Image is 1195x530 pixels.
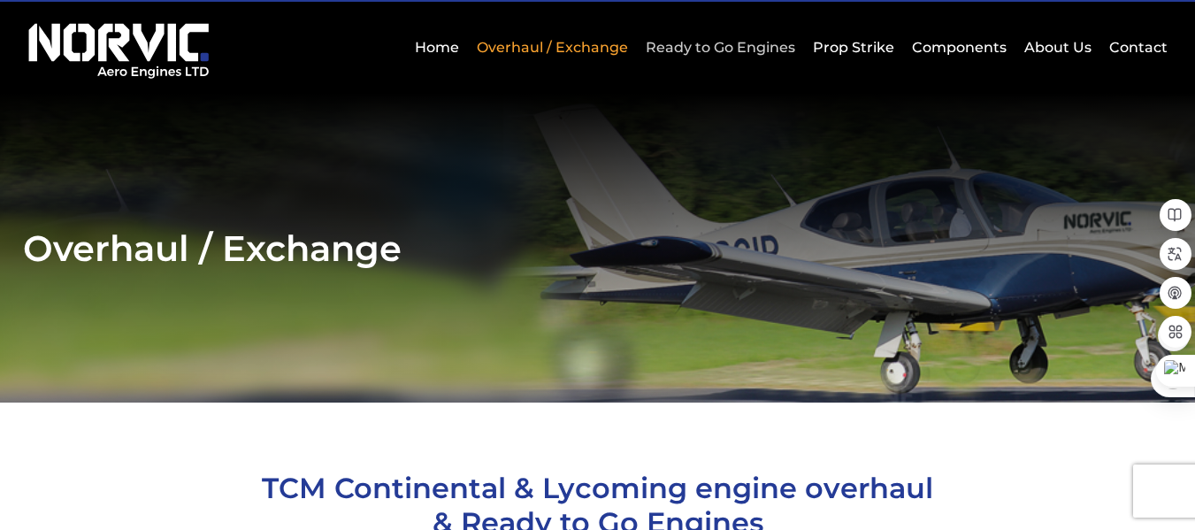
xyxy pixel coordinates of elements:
a: Ready to Go Engines [641,26,800,69]
a: Overhaul / Exchange [472,26,632,69]
a: Contact [1105,26,1168,69]
a: Home [410,26,463,69]
h2: Overhaul / Exchange [23,227,1173,270]
a: Prop Strike [808,26,899,69]
a: Components [908,26,1011,69]
img: Norvic Aero Engines logo [23,15,215,80]
a: About Us [1020,26,1096,69]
